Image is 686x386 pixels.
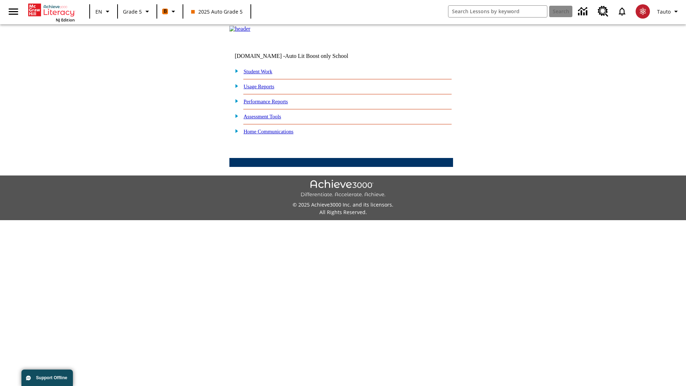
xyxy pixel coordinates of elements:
img: plus.gif [231,83,239,89]
button: Boost Class color is orange. Change class color [159,5,180,18]
button: Open side menu [3,1,24,22]
span: 2025 Auto Grade 5 [191,8,243,15]
a: Notifications [613,2,631,21]
nobr: Auto Lit Boost only School [285,53,348,59]
img: Achieve3000 Differentiate Accelerate Achieve [300,180,386,198]
img: avatar image [636,4,650,19]
button: Profile/Settings [654,5,683,18]
span: Tauto [657,8,671,15]
img: plus.gif [231,128,239,134]
span: B [164,7,167,16]
img: plus.gif [231,68,239,74]
input: search field [448,6,547,17]
td: [DOMAIN_NAME] - [235,53,366,59]
img: header [229,26,250,32]
a: Student Work [244,69,272,74]
span: NJ Edition [56,17,75,23]
img: plus.gif [231,113,239,119]
div: Home [28,2,75,23]
button: Language: EN, Select a language [92,5,115,18]
a: Home Communications [244,129,294,134]
a: Data Center [574,2,593,21]
button: Grade: Grade 5, Select a grade [120,5,154,18]
a: Resource Center, Will open in new tab [593,2,613,21]
a: Usage Reports [244,84,274,89]
button: Select a new avatar [631,2,654,21]
span: EN [95,8,102,15]
span: Support Offline [36,375,67,380]
a: Assessment Tools [244,114,281,119]
a: Performance Reports [244,99,288,104]
img: plus.gif [231,98,239,104]
button: Support Offline [21,370,73,386]
span: Grade 5 [123,8,142,15]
